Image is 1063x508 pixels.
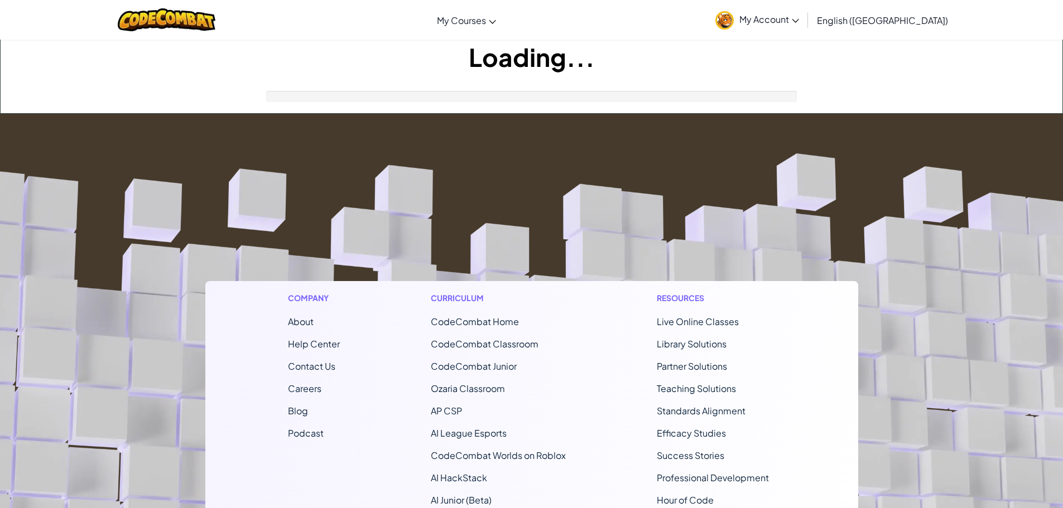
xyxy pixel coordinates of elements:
[657,449,724,461] a: Success Stories
[657,494,714,506] a: Hour of Code
[431,316,519,327] span: CodeCombat Home
[288,383,321,394] a: Careers
[431,292,566,304] h1: Curriculum
[710,2,805,37] a: My Account
[739,13,799,25] span: My Account
[431,405,462,417] a: AP CSP
[715,11,734,30] img: avatar
[817,14,948,26] span: English ([GEOGRAPHIC_DATA])
[657,405,745,417] a: Standards Alignment
[657,292,776,304] h1: Resources
[118,8,215,31] img: CodeCombat logo
[431,383,505,394] a: Ozaria Classroom
[431,494,492,506] a: AI Junior (Beta)
[288,405,308,417] a: Blog
[288,427,324,439] a: Podcast
[288,316,314,327] a: About
[657,360,727,372] a: Partner Solutions
[288,292,340,304] h1: Company
[437,14,486,26] span: My Courses
[288,360,335,372] span: Contact Us
[657,383,736,394] a: Teaching Solutions
[431,427,507,439] a: AI League Esports
[811,5,954,35] a: English ([GEOGRAPHIC_DATA])
[1,40,1062,74] h1: Loading...
[657,427,726,439] a: Efficacy Studies
[657,316,739,327] a: Live Online Classes
[431,360,517,372] a: CodeCombat Junior
[431,449,566,461] a: CodeCombat Worlds on Roblox
[431,5,502,35] a: My Courses
[288,338,340,350] a: Help Center
[657,472,769,483] a: Professional Development
[431,338,538,350] a: CodeCombat Classroom
[431,472,487,483] a: AI HackStack
[657,338,727,350] a: Library Solutions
